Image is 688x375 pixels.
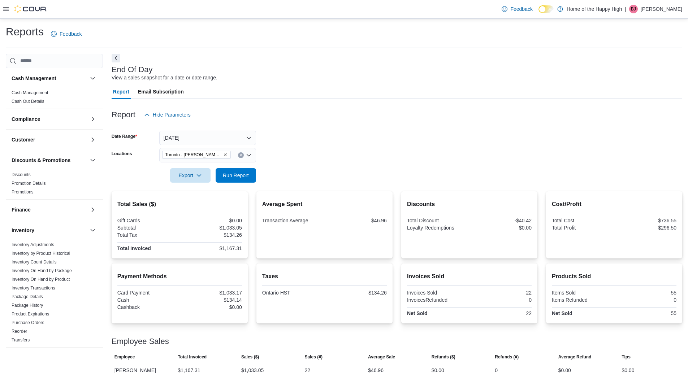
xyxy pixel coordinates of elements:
[117,232,178,238] div: Total Tax
[14,5,47,13] img: Cova
[631,5,636,13] span: BJ
[117,297,178,303] div: Cash
[117,272,242,281] h2: Payment Methods
[12,337,30,343] a: Transfers
[181,297,242,303] div: $134.14
[567,5,622,13] p: Home of the Happy High
[117,304,178,310] div: Cashback
[12,242,54,248] span: Inventory Adjustments
[12,260,57,265] a: Inventory Count Details
[538,5,554,13] input: Dark Mode
[510,5,532,13] span: Feedback
[12,172,31,177] a: Discounts
[12,157,70,164] h3: Discounts & Promotions
[114,354,135,360] span: Employee
[262,272,387,281] h2: Taxes
[615,225,676,231] div: $296.50
[12,75,56,82] h3: Cash Management
[6,240,103,347] div: Inventory
[305,354,323,360] span: Sales (#)
[12,206,87,213] button: Finance
[12,259,57,265] span: Inventory Count Details
[552,297,613,303] div: Items Refunded
[12,172,31,178] span: Discounts
[181,290,242,296] div: $1,033.17
[112,110,135,119] h3: Report
[113,84,129,99] span: Report
[552,310,572,316] strong: Net Sold
[552,290,613,296] div: Items Sold
[223,153,228,157] button: Remove Toronto - Danforth Ave - Friendly Stranger from selection in this group
[625,5,626,13] p: |
[615,218,676,223] div: $736.55
[88,74,97,83] button: Cash Management
[499,2,535,16] a: Feedback
[495,366,498,375] div: 0
[117,245,151,251] strong: Total Invoiced
[368,366,384,375] div: $46.96
[326,290,387,296] div: $134.26
[552,200,676,209] h2: Cost/Profit
[12,180,46,186] span: Promotion Details
[241,366,264,375] div: $1,033.05
[12,294,43,299] a: Package Details
[552,225,613,231] div: Total Profit
[170,168,211,183] button: Export
[12,90,48,95] a: Cash Management
[6,170,103,199] div: Discounts & Promotions
[12,242,54,247] a: Inventory Adjustments
[12,227,34,234] h3: Inventory
[12,115,87,123] button: Compliance
[141,108,194,122] button: Hide Parameters
[174,168,206,183] span: Export
[112,54,120,62] button: Next
[471,310,532,316] div: 22
[622,366,634,375] div: $0.00
[432,366,444,375] div: $0.00
[615,290,676,296] div: 55
[552,272,676,281] h2: Products Sold
[12,227,87,234] button: Inventory
[12,311,49,317] span: Product Expirations
[181,225,242,231] div: $1,033.05
[6,88,103,109] div: Cash Management
[12,189,34,195] a: Promotions
[12,206,31,213] h3: Finance
[368,354,395,360] span: Average Sale
[12,303,43,308] a: Package History
[407,218,468,223] div: Total Discount
[471,290,532,296] div: 22
[216,168,256,183] button: Run Report
[12,115,40,123] h3: Compliance
[407,200,532,209] h2: Discounts
[181,245,242,251] div: $1,167.31
[117,200,242,209] h2: Total Sales ($)
[12,285,55,291] a: Inventory Transactions
[12,277,70,282] a: Inventory On Hand by Product
[112,134,137,139] label: Date Range
[181,304,242,310] div: $0.00
[262,200,387,209] h2: Average Spent
[262,218,323,223] div: Transaction Average
[558,366,571,375] div: $0.00
[6,25,44,39] h1: Reports
[622,354,630,360] span: Tips
[117,290,178,296] div: Card Payment
[112,65,153,74] h3: End Of Day
[12,285,55,291] span: Inventory Transactions
[262,290,323,296] div: Ontario HST
[615,297,676,303] div: 0
[12,320,44,325] a: Purchase Orders
[88,226,97,235] button: Inventory
[60,30,82,38] span: Feedback
[12,189,34,195] span: Promotions
[12,328,27,334] span: Reorder
[12,337,30,343] span: Transfers
[407,272,532,281] h2: Invoices Sold
[181,218,242,223] div: $0.00
[326,218,387,223] div: $46.96
[12,320,44,326] span: Purchase Orders
[407,297,468,303] div: InvoicesRefunded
